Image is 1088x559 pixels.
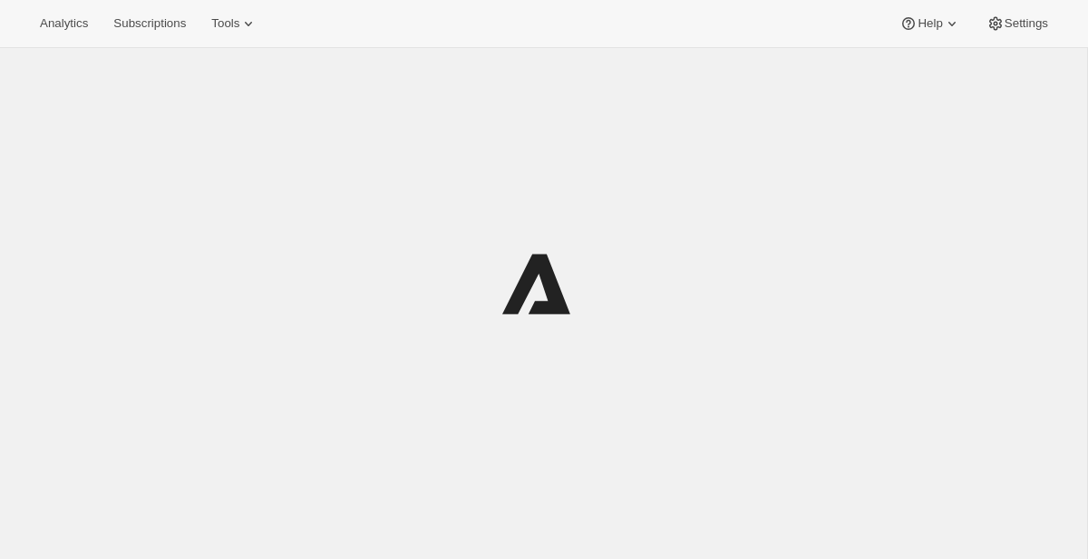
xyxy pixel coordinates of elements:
button: Settings [976,11,1059,36]
span: Help [918,16,942,31]
span: Settings [1005,16,1048,31]
button: Tools [200,11,268,36]
button: Subscriptions [102,11,197,36]
span: Tools [211,16,239,31]
span: Analytics [40,16,88,31]
span: Subscriptions [113,16,186,31]
button: Help [889,11,971,36]
button: Analytics [29,11,99,36]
